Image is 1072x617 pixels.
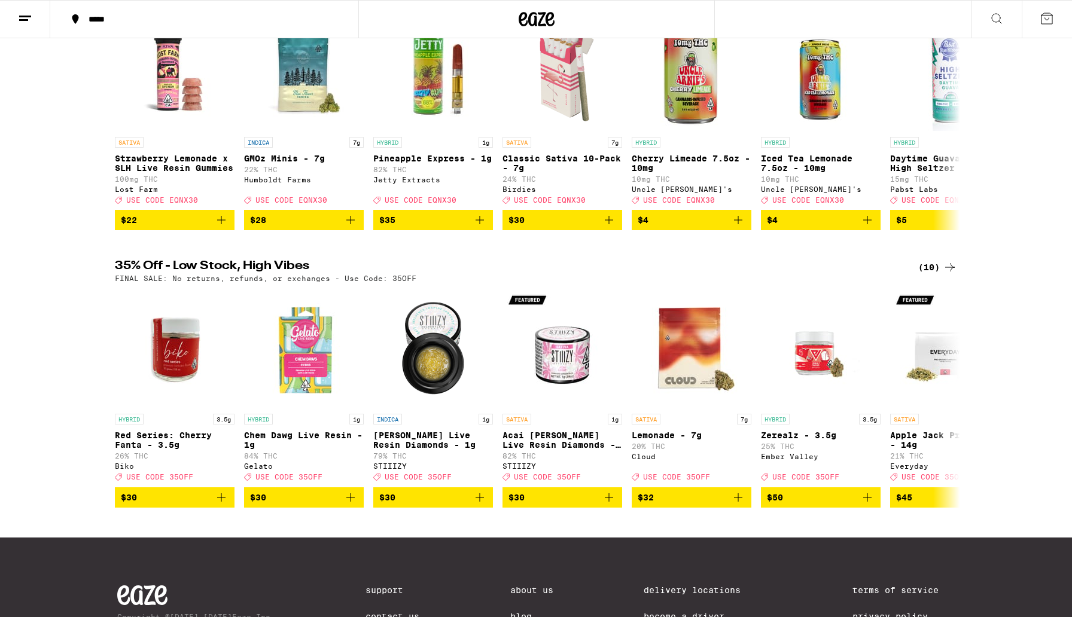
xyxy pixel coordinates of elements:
[632,154,751,173] p: Cherry Limeade 7.5oz - 10mg
[373,166,493,173] p: 82% THC
[902,196,973,204] span: USE CODE EQNX30
[510,585,553,595] a: About Us
[479,137,493,148] p: 1g
[638,493,654,502] span: $32
[643,474,710,481] span: USE CODE 35OFF
[643,196,715,204] span: USE CODE EQNX30
[349,414,364,424] p: 1g
[514,196,586,204] span: USE CODE EQNX30
[126,196,198,204] span: USE CODE EQNX30
[244,166,364,173] p: 22% THC
[373,154,493,163] p: Pineapple Express - 1g
[126,474,193,481] span: USE CODE 35OFF
[373,462,493,470] div: STIIIZY
[255,474,322,481] span: USE CODE 35OFF
[502,185,622,193] div: Birdies
[502,11,622,131] img: Birdies - Classic Sativa 10-Pack - 7g
[632,288,751,487] a: Open page for Lemonade - 7g from Cloud
[7,8,86,18] span: Hi. Need any help?
[115,11,234,131] img: Lost Farm - Strawberry Lemonade x SLH Live Resin Gummies
[632,414,660,424] p: SATIVA
[502,430,622,450] p: Acai [PERSON_NAME] Live Resin Diamonds - 1g
[250,493,266,502] span: $30
[890,154,1010,173] p: Daytime Guava 10:5 High Seltzer
[502,11,622,210] a: Open page for Classic Sativa 10-Pack - 7g from Birdies
[115,430,234,450] p: Red Series: Cherry Fanta - 3.5g
[115,462,234,470] div: Biko
[502,154,622,173] p: Classic Sativa 10-Pack - 7g
[761,185,881,193] div: Uncle [PERSON_NAME]'s
[244,288,364,408] img: Gelato - Chem Dawg Live Resin - 1g
[373,210,493,230] button: Add to bag
[632,288,751,408] img: Cloud - Lemonade - 7g
[890,137,919,148] p: HYBRID
[890,414,919,424] p: SATIVA
[761,11,881,131] img: Uncle Arnie's - Iced Tea Lemonade 7.5oz - 10mg
[250,215,266,225] span: $28
[502,288,622,487] a: Open page for Acai Berry Live Resin Diamonds - 1g from STIIIZY
[502,210,622,230] button: Add to bag
[761,288,881,487] a: Open page for Zerealz - 3.5g from Ember Valley
[918,260,957,274] div: (10)
[761,414,790,424] p: HYBRID
[121,493,137,502] span: $30
[772,196,844,204] span: USE CODE EQNX30
[244,210,364,230] button: Add to bag
[761,487,881,508] button: Add to bag
[244,11,364,131] img: Humboldt Farms - GMOz Minis - 7g
[373,288,493,408] img: STIIIZY - Mochi Gelato Live Resin Diamonds - 1g
[502,137,531,148] p: SATIVA
[349,137,364,148] p: 7g
[244,414,273,424] p: HYBRID
[890,11,1010,210] a: Open page for Daytime Guava 10:5 High Seltzer from Pabst Labs
[890,288,1010,408] img: Everyday - Apple Jack Pre-Ground - 14g
[213,414,234,424] p: 3.5g
[644,585,762,595] a: Delivery Locations
[373,452,493,460] p: 79% THC
[115,11,234,210] a: Open page for Strawberry Lemonade x SLH Live Resin Gummies from Lost Farm
[761,288,881,408] img: Ember Valley - Zerealz - 3.5g
[115,260,899,274] h2: 35% Off - Low Stock, High Vibes
[632,210,751,230] button: Add to bag
[632,442,751,450] p: 20% THC
[632,487,751,508] button: Add to bag
[373,487,493,508] button: Add to bag
[508,215,525,225] span: $30
[379,493,395,502] span: $30
[632,185,751,193] div: Uncle [PERSON_NAME]'s
[632,11,751,131] img: Uncle Arnie's - Cherry Limeade 7.5oz - 10mg
[121,215,137,225] span: $22
[890,430,1010,450] p: Apple Jack Pre-Ground - 14g
[890,11,1010,131] img: Pabst Labs - Daytime Guava 10:5 High Seltzer
[115,452,234,460] p: 26% THC
[115,288,234,408] img: Biko - Red Series: Cherry Fanta - 3.5g
[896,215,907,225] span: $5
[115,185,234,193] div: Lost Farm
[379,215,395,225] span: $35
[115,274,416,282] p: FINAL SALE: No returns, refunds, or exchanges - Use Code: 35OFF
[761,453,881,460] div: Ember Valley
[115,210,234,230] button: Add to bag
[244,137,273,148] p: INDICA
[373,288,493,487] a: Open page for Mochi Gelato Live Resin Diamonds - 1g from STIIIZY
[373,137,402,148] p: HYBRID
[632,137,660,148] p: HYBRID
[244,176,364,184] div: Humboldt Farms
[632,11,751,210] a: Open page for Cherry Limeade 7.5oz - 10mg from Uncle Arnie's
[502,175,622,183] p: 24% THC
[896,493,912,502] span: $45
[761,154,881,173] p: Iced Tea Lemonade 7.5oz - 10mg
[502,452,622,460] p: 82% THC
[632,175,751,183] p: 10mg THC
[767,215,778,225] span: $4
[115,175,234,183] p: 100mg THC
[772,474,839,481] span: USE CODE 35OFF
[890,210,1010,230] button: Add to bag
[244,430,364,450] p: Chem Dawg Live Resin - 1g
[479,414,493,424] p: 1g
[373,430,493,450] p: [PERSON_NAME] Live Resin Diamonds - 1g
[373,11,493,131] img: Jetty Extracts - Pineapple Express - 1g
[115,487,234,508] button: Add to bag
[502,487,622,508] button: Add to bag
[244,154,364,163] p: GMOz Minis - 7g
